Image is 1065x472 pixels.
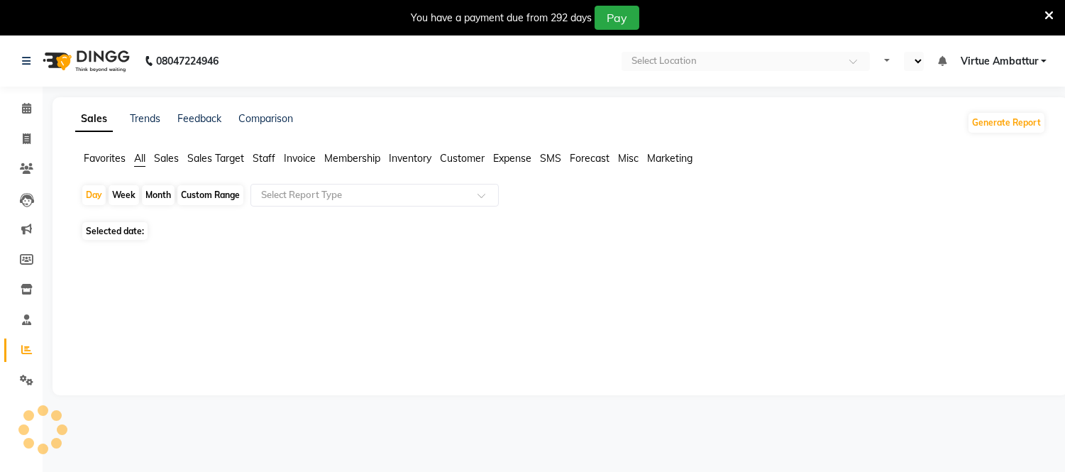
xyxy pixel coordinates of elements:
[324,152,380,165] span: Membership
[109,185,139,205] div: Week
[253,152,275,165] span: Staff
[389,152,431,165] span: Inventory
[84,152,126,165] span: Favorites
[493,152,531,165] span: Expense
[177,185,243,205] div: Custom Range
[570,152,609,165] span: Forecast
[154,152,179,165] span: Sales
[618,152,639,165] span: Misc
[631,54,697,68] div: Select Location
[540,152,561,165] span: SMS
[75,106,113,132] a: Sales
[284,152,316,165] span: Invoice
[82,222,148,240] span: Selected date:
[82,185,106,205] div: Day
[238,112,293,125] a: Comparison
[595,6,639,30] button: Pay
[961,54,1038,69] span: Virtue Ambattur
[156,41,219,81] b: 08047224946
[411,11,592,26] div: You have a payment due from 292 days
[36,41,133,81] img: logo
[142,185,175,205] div: Month
[440,152,485,165] span: Customer
[969,113,1044,133] button: Generate Report
[647,152,692,165] span: Marketing
[187,152,244,165] span: Sales Target
[177,112,221,125] a: Feedback
[134,152,145,165] span: All
[130,112,160,125] a: Trends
